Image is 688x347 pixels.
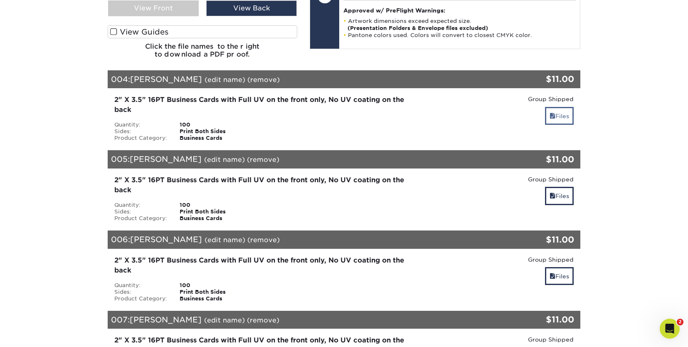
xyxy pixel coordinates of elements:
div: Business Cards [173,135,265,141]
span: files [550,113,555,119]
div: Product Category: [108,215,174,222]
a: Files [545,267,574,285]
h4: Approved w/ PreFlight Warnings: [343,7,576,14]
div: Group Shipped [429,335,574,344]
a: (remove) [247,236,280,244]
div: 2" X 3.5" 16PT Business Cards with Full UV on the front only, No UV coating on the back [114,95,417,115]
li: Pantone colors used. Colors will convert to closest CMYK color. [343,32,576,39]
strong: (Presentation Folders & Envelope files excluded) [348,25,488,31]
div: Sides: [108,289,174,295]
div: Group Shipped [429,175,574,183]
div: $11.00 [502,73,575,85]
span: files [550,193,555,199]
div: 2" X 3.5" 16PT Business Cards with Full UV on the front only, No UV coating on the back [114,255,417,275]
div: View Back [206,0,297,16]
div: $11.00 [502,313,575,326]
li: Artwork dimensions exceed expected size. [343,17,576,32]
a: Files [545,107,574,125]
iframe: Intercom live chat [660,319,680,339]
div: Sides: [108,128,174,135]
div: 004: [108,70,502,89]
div: Sides: [108,208,174,215]
div: 100 [173,282,265,289]
span: [PERSON_NAME] [130,315,202,324]
div: Group Shipped [429,95,574,103]
div: 100 [173,202,265,208]
div: Business Cards [173,215,265,222]
div: $11.00 [502,153,575,166]
div: Quantity: [108,121,174,128]
a: (remove) [247,156,279,164]
div: $11.00 [502,233,575,246]
a: (edit name) [205,76,245,84]
div: 100 [173,121,265,128]
label: View Guides [108,25,298,38]
div: View Front [108,0,199,16]
a: (edit name) [204,156,245,164]
div: Quantity: [108,282,174,289]
div: Product Category: [108,295,174,302]
div: Business Cards [173,295,265,302]
a: (remove) [247,316,279,324]
div: Print Both Sides [173,128,265,135]
iframe: Google Customer Reviews [2,322,71,344]
a: (remove) [247,76,280,84]
span: [PERSON_NAME] [130,74,202,84]
div: Product Category: [108,135,174,141]
div: Quantity: [108,202,174,208]
div: Print Both Sides [173,289,265,295]
div: Group Shipped [429,255,574,264]
a: Files [545,187,574,205]
span: [PERSON_NAME] [130,235,202,244]
span: files [550,273,555,280]
span: [PERSON_NAME] [130,154,202,164]
h6: Click the file names to the right to download a PDF proof. [108,42,298,65]
div: 006: [108,231,502,249]
div: 007: [108,311,502,329]
a: (edit name) [205,236,245,244]
span: 2 [677,319,683,325]
div: Print Both Sides [173,208,265,215]
a: (edit name) [204,316,245,324]
div: 005: [108,150,502,169]
div: 2" X 3.5" 16PT Business Cards with Full UV on the front only, No UV coating on the back [114,175,417,195]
